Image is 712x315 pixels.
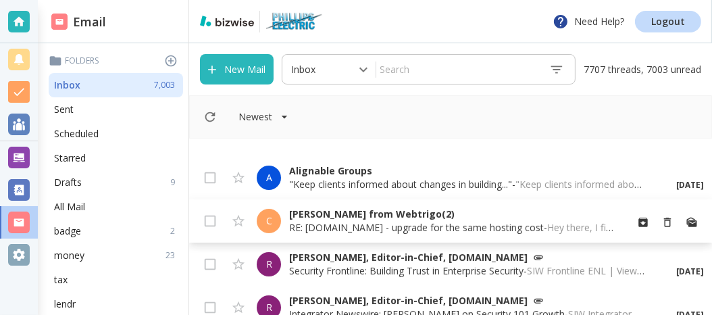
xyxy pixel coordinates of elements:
[198,105,222,129] button: Refresh
[49,268,183,292] div: tax
[291,63,315,76] p: Inbox
[49,97,183,122] div: Sent
[54,151,86,165] p: Starred
[54,249,84,262] p: money
[51,13,106,31] h2: Email
[680,210,704,235] button: Mark as Read
[54,297,76,311] p: lendr
[166,249,180,262] p: 23
[49,243,183,268] div: money23
[266,171,272,185] p: A
[635,11,701,32] a: Logout
[289,164,644,178] p: Alignable Groups
[651,17,685,26] p: Logout
[49,122,183,146] div: Scheduled
[54,224,81,238] p: badge
[376,57,538,81] input: Search
[289,251,644,264] p: [PERSON_NAME], Editor-in-Chief, [DOMAIN_NAME]
[655,210,680,235] button: Move to Trash
[225,103,302,130] button: Filter
[54,127,99,141] p: Scheduled
[266,258,272,271] p: R
[51,14,68,30] img: DashboardSidebarEmail.svg
[266,301,272,314] p: R
[289,264,644,278] p: Security Frontline: Building Trust in Enterprise Security -
[289,294,644,308] p: [PERSON_NAME], Editor-in-Chief, [DOMAIN_NAME]
[154,79,180,91] p: 7,003
[266,214,272,228] p: C
[49,146,183,170] div: Starred
[49,73,183,97] div: Inbox7,003
[265,11,324,32] img: Phillips Electric
[671,179,704,191] p: [DATE]
[49,195,183,219] div: All Mail
[170,225,180,237] p: 2
[49,54,183,68] p: Folders
[289,208,615,221] p: [PERSON_NAME] from Webtrigo (2)
[576,54,701,84] p: 7707 threads, 7003 unread
[631,210,655,235] button: Archive
[553,14,624,30] p: Need Help?
[170,176,180,189] p: 9
[54,103,74,116] p: Sent
[200,16,254,26] img: bizwise
[49,170,183,195] div: Drafts9
[289,221,615,235] p: RE: [DOMAIN_NAME] - upgrade for the same hosting cost -
[54,273,68,287] p: tax
[54,200,85,214] p: All Mail
[289,178,644,191] p: "Keep clients informed about changes in building..." -
[671,266,704,278] p: [DATE]
[200,54,274,84] button: New Mail
[49,219,183,243] div: badge2
[54,78,80,92] p: Inbox
[54,176,82,189] p: Drafts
